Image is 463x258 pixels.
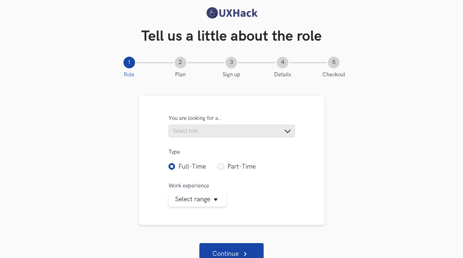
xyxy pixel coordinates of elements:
img: UXHack [204,7,259,19]
label: Work experience [168,183,209,189]
legend: Type [168,149,180,156]
span: 2 [179,57,182,68]
span: 4 [281,57,284,68]
label: You are looking for a.. [168,115,222,121]
button: Select range [168,192,227,207]
span: Continue [212,251,239,257]
span: Select range [175,195,210,203]
span: 1 [127,57,131,68]
label: Full-Time [168,162,206,171]
label: Part-Time [218,162,256,171]
span: 5 [332,57,336,68]
span: 3 [230,57,233,68]
div: Multi-step indicator [104,57,360,78]
h1: Tell us a little about the role [104,28,360,45]
input: Select role [168,125,295,137]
